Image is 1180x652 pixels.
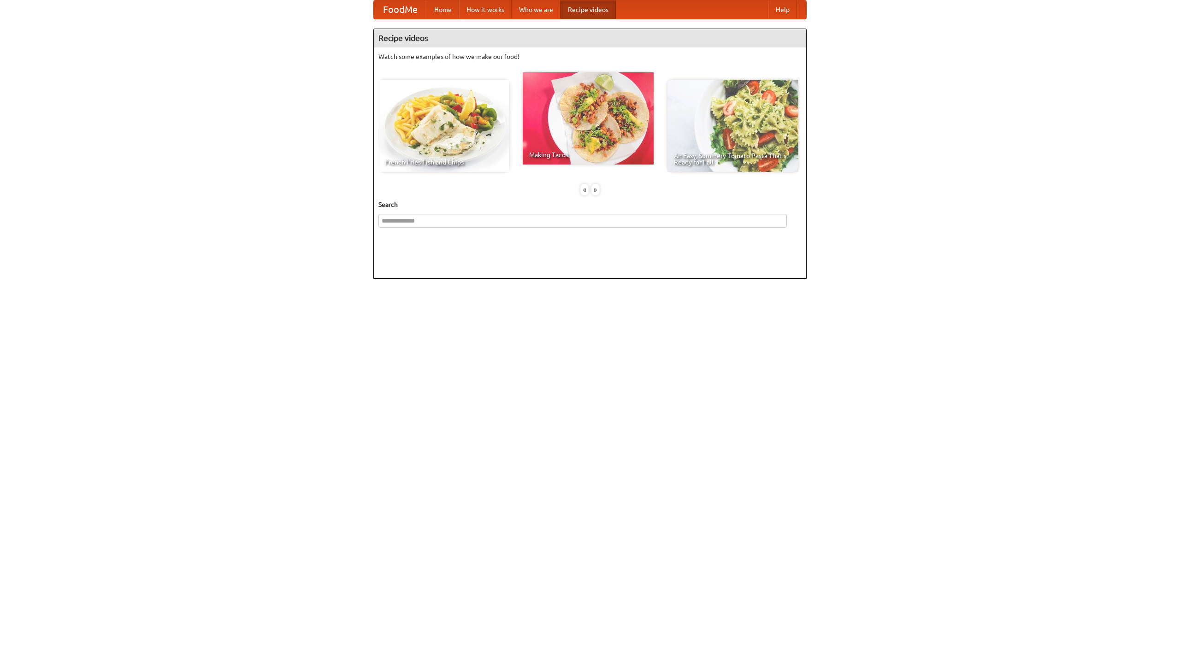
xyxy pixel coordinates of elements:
[674,153,792,165] span: An Easy, Summery Tomato Pasta That's Ready for Fall
[378,80,509,172] a: French Fries Fish and Chips
[459,0,512,19] a: How it works
[378,52,802,61] p: Watch some examples of how we make our food!
[374,0,427,19] a: FoodMe
[374,29,806,47] h4: Recipe videos
[427,0,459,19] a: Home
[667,80,798,172] a: An Easy, Summery Tomato Pasta That's Ready for Fall
[591,184,600,195] div: »
[385,159,503,165] span: French Fries Fish and Chips
[580,184,589,195] div: «
[523,72,654,164] a: Making Tacos
[378,200,802,209] h5: Search
[512,0,560,19] a: Who we are
[529,152,647,158] span: Making Tacos
[560,0,616,19] a: Recipe videos
[768,0,797,19] a: Help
